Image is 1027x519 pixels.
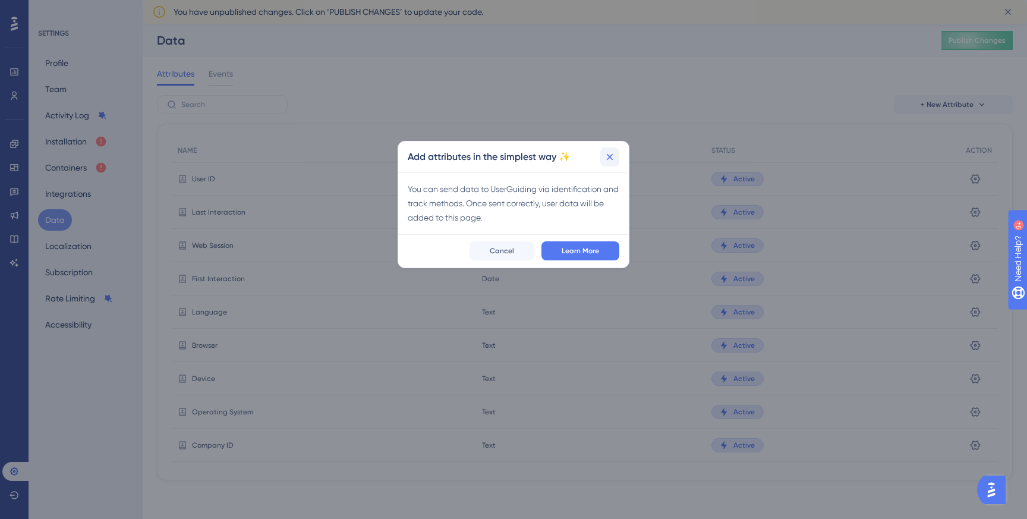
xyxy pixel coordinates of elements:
div: You can send data to UserGuiding via identification and track methods. Once sent correctly, user ... [408,182,619,225]
span: Need Help? [28,3,74,17]
iframe: UserGuiding AI Assistant Launcher [977,472,1013,508]
span: Cancel [490,246,514,256]
div: 9+ [81,6,88,15]
span: Learn More [562,246,599,256]
h2: Add attributes in the simplest way ✨ [408,150,571,164]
